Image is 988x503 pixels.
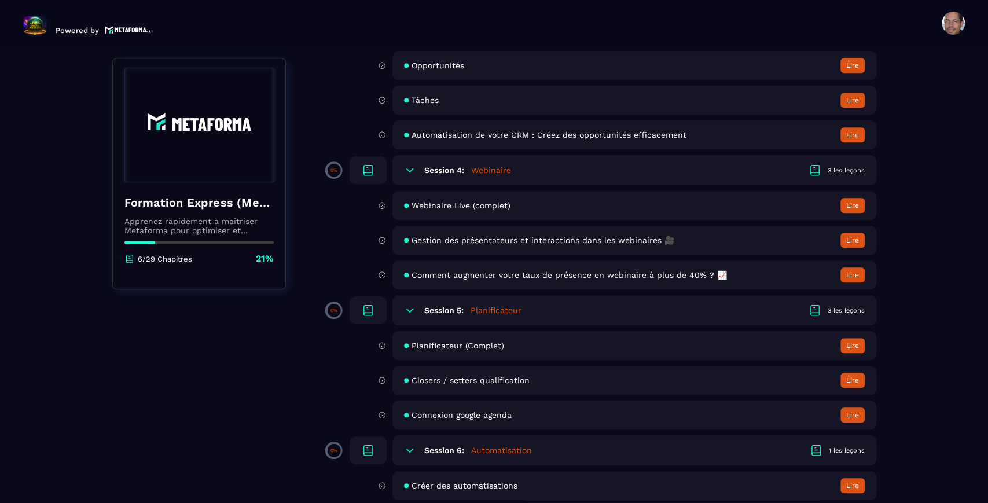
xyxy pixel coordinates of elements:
[424,446,464,455] h6: Session 6:
[330,308,337,313] p: 0%
[412,376,530,385] span: Closers / setters qualification
[840,198,865,213] button: Lire
[256,252,274,265] p: 21%
[840,267,865,282] button: Lire
[840,127,865,142] button: Lire
[829,446,865,455] div: 1 les leçons
[105,25,153,35] img: logo
[124,216,274,235] p: Apprenez rapidement à maîtriser Metaforma pour optimiser et automatiser votre business. 🚀
[471,445,532,456] h5: Automatisation
[23,16,47,35] img: logo-branding
[840,478,865,493] button: Lire
[330,168,337,173] p: 0%
[471,164,511,176] h5: Webinaire
[330,448,337,453] p: 0%
[424,306,464,315] h6: Session 5:
[840,407,865,423] button: Lire
[840,373,865,388] button: Lire
[840,233,865,248] button: Lire
[424,166,464,175] h6: Session 4:
[471,304,521,316] h5: Planificateur
[412,481,517,490] span: Créer des automatisations
[412,410,512,420] span: Connexion google agenda
[412,130,686,139] span: Automatisation de votre CRM : Créez des opportunités efficacement
[412,270,727,280] span: Comment augmenter votre taux de présence en webinaire à plus de 40% ? 📈
[840,93,865,108] button: Lire
[138,255,192,263] p: 6/29 Chapitres
[412,96,439,105] span: Tâches
[124,194,274,211] h4: Formation Express (Metaforma)
[828,306,865,315] div: 3 les leçons
[122,67,277,183] img: banner
[412,61,464,70] span: Opportunités
[412,201,510,210] span: Webinaire Live (complet)
[828,166,865,175] div: 3 les leçons
[840,58,865,73] button: Lire
[840,338,865,353] button: Lire
[56,26,99,35] p: Powered by
[412,236,674,245] span: Gestion des présentateurs et interactions dans les webinaires 🎥
[412,341,504,350] span: Planificateur (Complet)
